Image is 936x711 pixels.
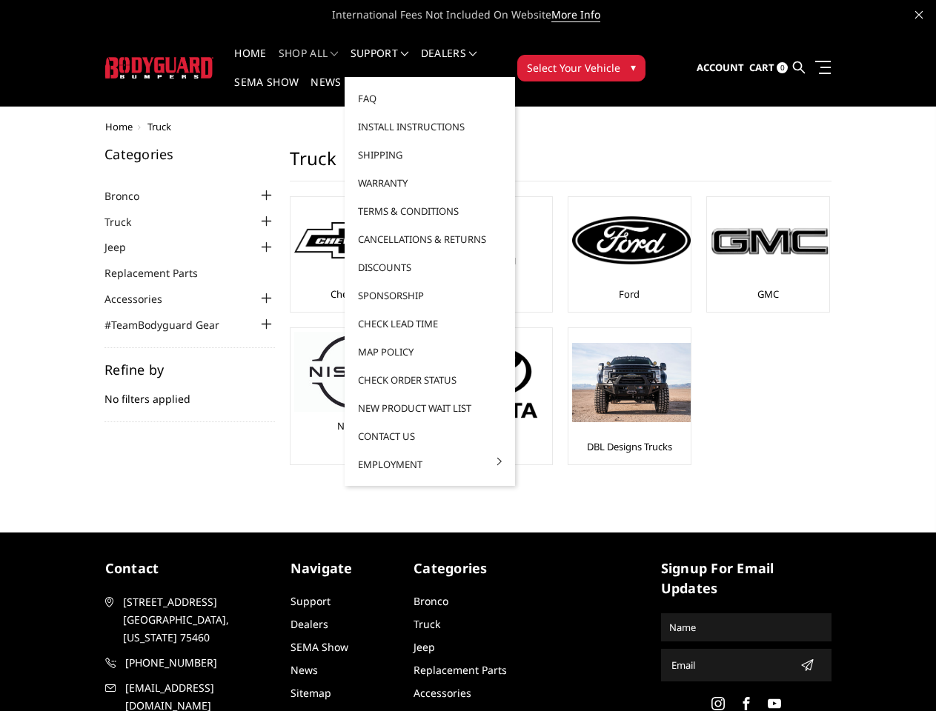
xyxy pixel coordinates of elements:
[351,141,509,169] a: Shipping
[147,120,171,133] span: Truck
[291,558,399,578] h5: Navigate
[105,120,133,133] a: Home
[517,55,645,81] button: Select Your Vehicle
[105,558,276,578] h5: contact
[351,225,509,253] a: Cancellations & Returns
[351,310,509,338] a: Check Lead Time
[104,363,275,376] h5: Refine by
[351,113,509,141] a: Install Instructions
[757,287,779,301] a: GMC
[104,265,216,281] a: Replacement Parts
[291,640,348,654] a: SEMA Show
[234,77,299,106] a: SEMA Show
[351,281,509,310] a: Sponsorship
[123,593,273,647] span: [STREET_ADDRESS] [GEOGRAPHIC_DATA], [US_STATE] 75460
[331,287,374,301] a: Chevrolet
[414,663,507,677] a: Replacement Parts
[631,59,636,75] span: ▾
[587,440,672,453] a: DBL Designs Trucks
[104,147,275,161] h5: Categories
[104,363,275,422] div: No filters applied
[421,48,477,77] a: Dealers
[351,197,509,225] a: Terms & Conditions
[351,366,509,394] a: Check Order Status
[777,62,788,73] span: 0
[104,239,145,255] a: Jeep
[414,617,440,631] a: Truck
[527,60,620,76] span: Select Your Vehicle
[311,77,341,106] a: News
[291,617,328,631] a: Dealers
[351,253,509,281] a: Discounts
[104,291,181,307] a: Accessories
[666,653,794,677] input: Email
[663,615,829,639] input: Name
[291,594,331,608] a: Support
[104,188,158,204] a: Bronco
[104,214,150,230] a: Truck
[351,394,509,422] a: New Product Wait List
[291,663,318,677] a: News
[234,48,266,77] a: Home
[105,57,214,79] img: BODYGUARD BUMPERS
[351,48,409,77] a: Support
[697,61,744,74] span: Account
[290,147,832,181] h1: Truck
[414,640,435,654] a: Jeep
[414,558,522,578] h5: Categories
[661,558,832,598] h5: signup for email updates
[279,48,339,77] a: shop all
[125,654,275,672] span: [PHONE_NUMBER]
[291,686,331,700] a: Sitemap
[351,450,509,478] a: Employment
[414,686,471,700] a: Accessories
[104,317,238,333] a: #TeamBodyguard Gear
[749,48,788,88] a: Cart 0
[749,61,774,74] span: Cart
[619,287,640,301] a: Ford
[351,338,509,366] a: MAP Policy
[414,594,448,608] a: Bronco
[351,422,509,450] a: Contact Us
[351,84,509,113] a: FAQ
[551,7,600,22] a: More Info
[105,654,276,672] a: [PHONE_NUMBER]
[697,48,744,88] a: Account
[337,419,367,433] a: Nissan
[351,169,509,197] a: Warranty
